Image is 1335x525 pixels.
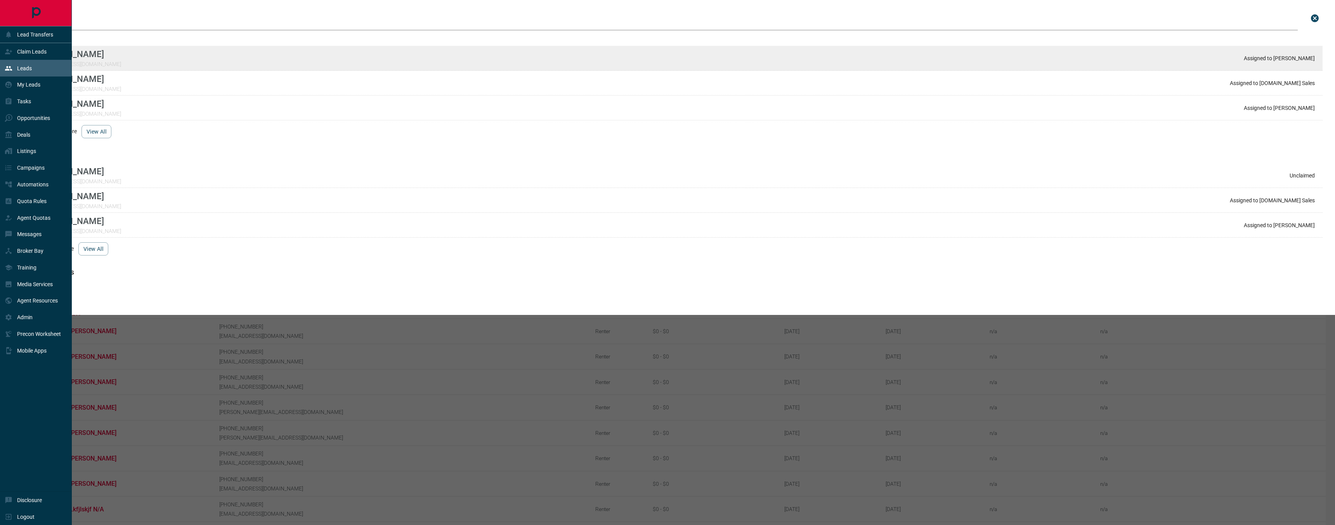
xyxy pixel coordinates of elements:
p: [EMAIL_ADDRESS][DOMAIN_NAME] [37,178,121,184]
p: [PERSON_NAME] [37,216,121,226]
p: Assigned to [PERSON_NAME] [1244,55,1315,61]
h3: id matches [29,302,1323,309]
div: ...and 137 more [29,120,1323,143]
div: ...and 94 more [29,238,1323,260]
p: [PERSON_NAME] [37,99,121,109]
button: close search bar [1307,10,1323,26]
p: Unclaimed [1290,172,1315,179]
h3: phone matches [29,269,1323,276]
p: Assigned to [PERSON_NAME] [1244,222,1315,228]
p: [EMAIL_ADDRESS][DOMAIN_NAME] [37,86,121,92]
h3: name matches [29,35,1323,41]
p: [PERSON_NAME] [37,49,121,59]
p: Assigned to [DOMAIN_NAME] Sales [1230,197,1315,203]
p: [PERSON_NAME] [37,74,121,84]
h3: email matches [29,152,1323,158]
button: view all [81,125,111,138]
p: [PERSON_NAME] [37,191,121,201]
p: [EMAIL_ADDRESS][DOMAIN_NAME] [37,203,121,209]
p: Assigned to [DOMAIN_NAME] Sales [1230,80,1315,86]
p: [EMAIL_ADDRESS][DOMAIN_NAME] [37,111,121,117]
button: view all [78,242,108,256]
p: Assigned to [PERSON_NAME] [1244,105,1315,111]
p: [EMAIL_ADDRESS][DOMAIN_NAME] [37,61,121,67]
p: [EMAIL_ADDRESS][DOMAIN_NAME] [37,228,121,234]
p: [PERSON_NAME] [37,166,121,176]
